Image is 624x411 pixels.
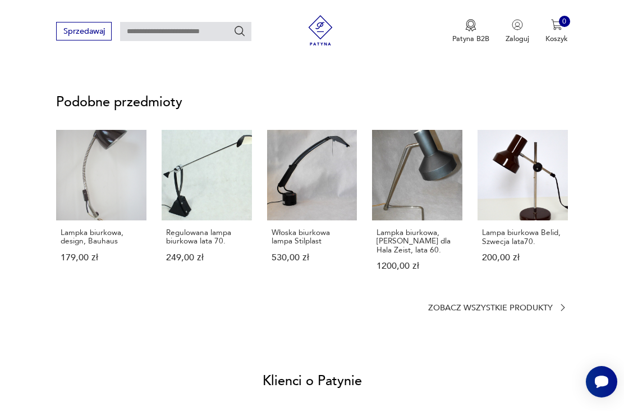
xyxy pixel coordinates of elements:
p: Podobne przedmioty [56,97,568,109]
a: Lampa biurkowa Belid, Szwecja lata70.Lampa biurkowa Belid, Szwecja lata70.200,00 zł [478,130,568,291]
a: Ikona medaluPatyna B2B [452,19,489,44]
img: Ikona medalu [465,19,476,31]
p: Regulowana lampa biurkowa lata 70. [166,228,247,246]
h2: Klienci o Patynie [263,373,362,390]
a: Zobacz wszystkie produkty [428,302,568,313]
p: 530,00 zł [272,254,353,262]
button: Szukaj [233,25,246,37]
p: 249,00 zł [166,254,247,262]
button: Patyna B2B [452,19,489,44]
button: Sprzedawaj [56,22,112,40]
p: Lampka biurkowa, [PERSON_NAME] dla Hala Zeist, lata 60. [377,228,458,254]
p: Lampa biurkowa Belid, Szwecja lata70. [482,228,563,246]
a: Lampka biurkowa, J. Hoogervorst dla Hala Zeist, lata 60.Lampka biurkowa, [PERSON_NAME] dla Hala Z... [372,130,462,291]
p: Lampka biurkowa, design, Bauhaus [61,228,142,246]
p: Zobacz wszystkie produkty [428,305,553,311]
button: Zaloguj [506,19,529,44]
div: 0 [559,16,570,27]
a: Lampka biurkowa, design, BauhausLampka biurkowa, design, Bauhaus179,00 zł [56,130,146,291]
a: Włoska biurkowa lampa StilplastWłoska biurkowa lampa Stilplast530,00 zł [267,130,357,291]
p: 179,00 zł [61,254,142,262]
a: Sprzedawaj [56,29,112,35]
p: Włoska biurkowa lampa Stilplast [272,228,353,246]
p: 200,00 zł [482,254,563,262]
img: Patyna - sklep z meblami i dekoracjami vintage [302,15,339,46]
a: Regulowana lampa biurkowa lata 70.Regulowana lampa biurkowa lata 70.249,00 zł [162,130,252,291]
iframe: Smartsupp widget button [586,366,617,398]
p: Koszyk [545,34,568,44]
p: Zaloguj [506,34,529,44]
p: Patyna B2B [452,34,489,44]
img: Ikona koszyka [551,19,562,30]
img: Ikonka użytkownika [512,19,523,30]
p: 1200,00 zł [377,262,458,270]
button: 0Koszyk [545,19,568,44]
